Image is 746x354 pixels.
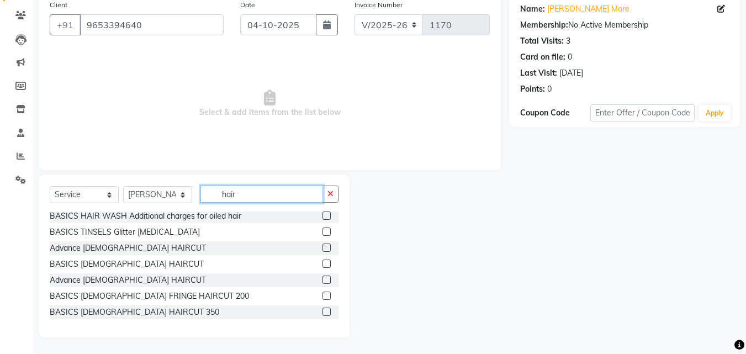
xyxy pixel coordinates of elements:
[520,19,729,31] div: No Active Membership
[50,307,219,318] div: BASICS [DEMOGRAPHIC_DATA] HAIRCUT 350
[520,83,545,95] div: Points:
[520,35,564,47] div: Total Visits:
[559,67,583,79] div: [DATE]
[520,3,545,15] div: Name:
[520,107,590,119] div: Coupon Code
[50,226,200,238] div: BASICS TINSELS Glitter [MEDICAL_DATA]
[50,210,241,222] div: BASICS HAIR WASH Additional charges for oiled hair
[520,19,568,31] div: Membership:
[520,51,565,63] div: Card on file:
[547,3,629,15] a: [PERSON_NAME] More
[50,49,490,159] span: Select & add items from the list below
[50,242,206,254] div: Advance [DEMOGRAPHIC_DATA] HAIRCUT
[50,290,249,302] div: BASICS [DEMOGRAPHIC_DATA] FRINGE HAIRCUT 200
[568,51,572,63] div: 0
[80,14,224,35] input: Search by Name/Mobile/Email/Code
[566,35,570,47] div: 3
[547,83,552,95] div: 0
[50,14,81,35] button: +91
[590,104,695,121] input: Enter Offer / Coupon Code
[699,105,731,121] button: Apply
[50,274,206,286] div: Advance [DEMOGRAPHIC_DATA] HAIRCUT
[520,67,557,79] div: Last Visit:
[50,258,204,270] div: BASICS [DEMOGRAPHIC_DATA] HAIRCUT
[200,186,323,203] input: Search or Scan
